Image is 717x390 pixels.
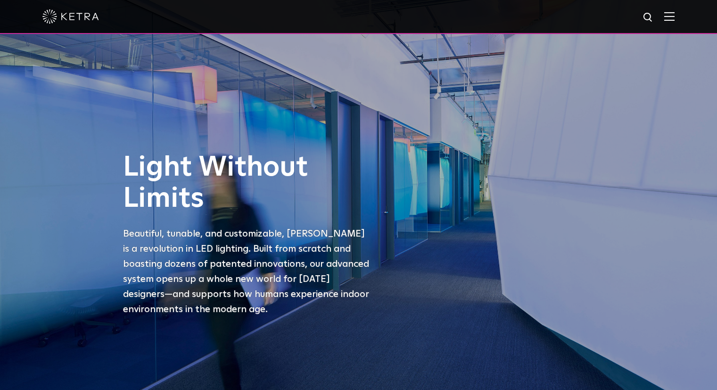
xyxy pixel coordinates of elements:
[123,226,373,317] p: Beautiful, tunable, and customizable, [PERSON_NAME] is a revolution in LED lighting. Built from s...
[123,152,373,214] h1: Light Without Limits
[664,12,675,21] img: Hamburger%20Nav.svg
[123,289,369,314] span: —and supports how humans experience indoor environments in the modern age.
[643,12,654,24] img: search icon
[42,9,99,24] img: ketra-logo-2019-white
